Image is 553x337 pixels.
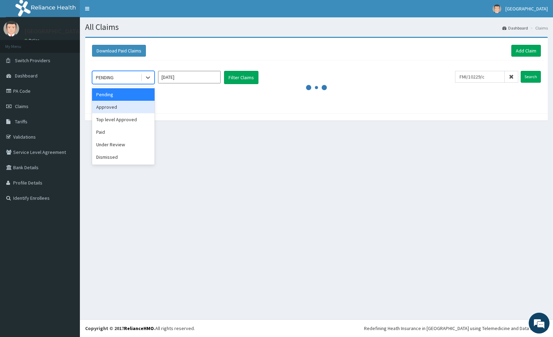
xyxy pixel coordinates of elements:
div: Pending [92,88,155,101]
img: User Image [3,21,19,36]
img: User Image [493,5,501,13]
button: Filter Claims [224,71,258,84]
a: Online [24,38,41,43]
span: We're online! [40,88,96,158]
input: Select Month and Year [158,71,221,83]
div: Paid [92,126,155,138]
input: Search [521,71,541,83]
div: Chat with us now [36,39,117,48]
div: Top level Approved [92,113,155,126]
svg: audio-loading [306,77,327,98]
li: Claims [529,25,548,31]
span: Dashboard [15,73,38,79]
a: RelianceHMO [124,325,154,331]
div: Under Review [92,138,155,151]
div: Dismissed [92,151,155,163]
span: Tariffs [15,118,27,125]
a: Dashboard [502,25,528,31]
h1: All Claims [85,23,548,32]
img: d_794563401_company_1708531726252_794563401 [13,35,28,52]
span: Claims [15,103,28,109]
div: Minimize live chat window [114,3,131,20]
a: Add Claim [511,45,541,57]
strong: Copyright © 2017 . [85,325,155,331]
span: Switch Providers [15,57,50,64]
input: Search by HMO ID [455,71,505,83]
button: Download Paid Claims [92,45,146,57]
footer: All rights reserved. [80,319,553,337]
div: Approved [92,101,155,113]
div: Redefining Heath Insurance in [GEOGRAPHIC_DATA] using Telemedicine and Data Science! [364,325,548,332]
span: [GEOGRAPHIC_DATA] [505,6,548,12]
div: PENDING [96,74,114,81]
textarea: Type your message and hit 'Enter' [3,190,132,214]
p: [GEOGRAPHIC_DATA] [24,28,82,34]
